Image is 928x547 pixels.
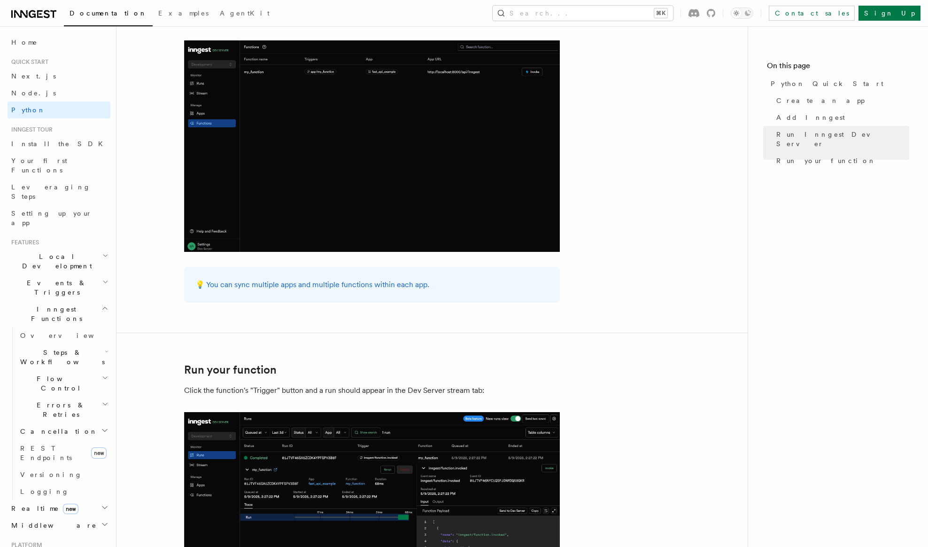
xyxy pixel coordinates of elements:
[16,483,110,500] a: Logging
[773,152,909,169] a: Run your function
[20,488,69,495] span: Logging
[70,9,147,17] span: Documentation
[214,3,275,25] a: AgentKit
[11,89,56,97] span: Node.js
[8,68,110,85] a: Next.js
[11,157,67,174] span: Your first Functions
[16,397,110,423] button: Errors & Retries
[8,58,48,66] span: Quick start
[16,400,102,419] span: Errors & Retries
[8,278,102,297] span: Events & Triggers
[153,3,214,25] a: Examples
[16,427,98,436] span: Cancellation
[776,96,865,105] span: Create an app
[16,423,110,440] button: Cancellation
[8,179,110,205] a: Leveraging Steps
[8,34,110,51] a: Home
[8,135,110,152] a: Install the SDK
[16,344,110,370] button: Steps & Workflows
[11,38,38,47] span: Home
[8,152,110,179] a: Your first Functions
[8,85,110,102] a: Node.js
[184,40,560,252] img: quick-start-functions.png
[11,106,46,114] span: Python
[11,72,56,80] span: Next.js
[11,183,91,200] span: Leveraging Steps
[20,471,82,478] span: Versioning
[20,445,72,461] span: REST Endpoints
[776,156,876,165] span: Run your function
[64,3,153,26] a: Documentation
[63,504,78,514] span: new
[220,9,270,17] span: AgentKit
[773,92,909,109] a: Create an app
[184,384,560,397] p: Click the function's "Trigger" button and a run should appear in the Dev Server stream tab:
[771,79,883,88] span: Python Quick Start
[8,327,110,500] div: Inngest Functions
[776,113,845,122] span: Add Inngest
[91,447,107,459] span: new
[16,440,110,466] a: REST Endpointsnew
[654,8,667,18] kbd: ⌘K
[773,109,909,126] a: Add Inngest
[8,126,53,133] span: Inngest tour
[16,370,110,397] button: Flow Control
[8,274,110,301] button: Events & Triggers
[8,517,110,534] button: Middleware
[731,8,753,19] button: Toggle dark mode
[767,60,909,75] h4: On this page
[184,363,277,376] a: Run your function
[8,248,110,274] button: Local Development
[195,278,549,291] p: 💡 You can sync multiple apps and multiple functions within each app.
[8,205,110,231] a: Setting up your app
[8,239,39,246] span: Features
[20,332,117,339] span: Overview
[8,500,110,517] button: Realtimenew
[158,9,209,17] span: Examples
[8,102,110,118] a: Python
[8,252,102,271] span: Local Development
[858,6,920,21] a: Sign Up
[767,75,909,92] a: Python Quick Start
[16,374,102,393] span: Flow Control
[16,327,110,344] a: Overview
[773,126,909,152] a: Run Inngest Dev Server
[8,305,101,323] span: Inngest Functions
[493,6,673,21] button: Search...⌘K
[8,521,97,530] span: Middleware
[16,466,110,483] a: Versioning
[8,301,110,327] button: Inngest Functions
[16,348,105,367] span: Steps & Workflows
[776,130,909,148] span: Run Inngest Dev Server
[11,210,92,227] span: Setting up your app
[11,140,108,148] span: Install the SDK
[769,6,855,21] a: Contact sales
[8,504,78,513] span: Realtime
